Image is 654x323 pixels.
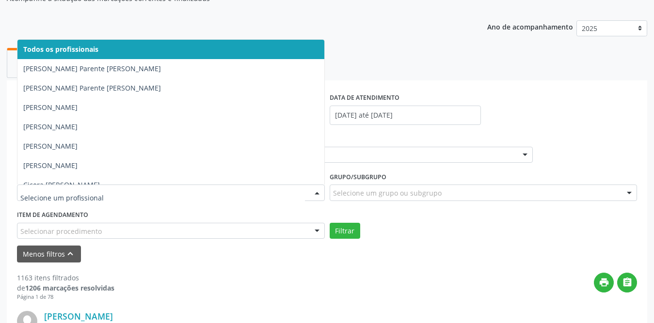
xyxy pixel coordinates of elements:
label: DATA DE ATENDIMENTO [330,91,399,106]
input: Selecione um intervalo [330,106,481,125]
strong: 1206 marcações resolvidas [25,283,114,292]
span: [PERSON_NAME] [23,103,78,112]
a: [PERSON_NAME] [44,311,113,322]
i: keyboard_arrow_up [65,248,76,259]
button: Menos filtroskeyboard_arrow_up [17,246,81,262]
span: [PERSON_NAME] [23,122,78,131]
span: Todos os profissionais [23,45,98,54]
span: Hospital [GEOGRAPHIC_DATA] [229,150,513,160]
label: Grupo/Subgrupo [330,169,386,185]
span: [PERSON_NAME] [23,161,78,170]
span: [PERSON_NAME] Parente [PERSON_NAME] [23,64,161,73]
span: Selecionar procedimento [20,226,102,236]
label: Item de agendamento [17,208,88,223]
i: print [599,277,609,288]
input: Selecione um profissional [20,188,305,207]
i:  [622,277,633,288]
button: Filtrar [330,223,360,239]
span: Selecione um grupo ou subgrupo [333,188,442,198]
div: de [17,283,114,293]
span: [PERSON_NAME] [23,141,78,151]
span: Cicera [PERSON_NAME] [23,180,100,189]
div: 1163 itens filtrados [17,273,114,283]
div: Página 1 de 78 [17,293,114,301]
button: print [594,273,614,292]
button:  [617,273,637,292]
span: [PERSON_NAME] Parente [PERSON_NAME] [23,83,161,92]
p: Ano de acompanhamento [487,20,573,32]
